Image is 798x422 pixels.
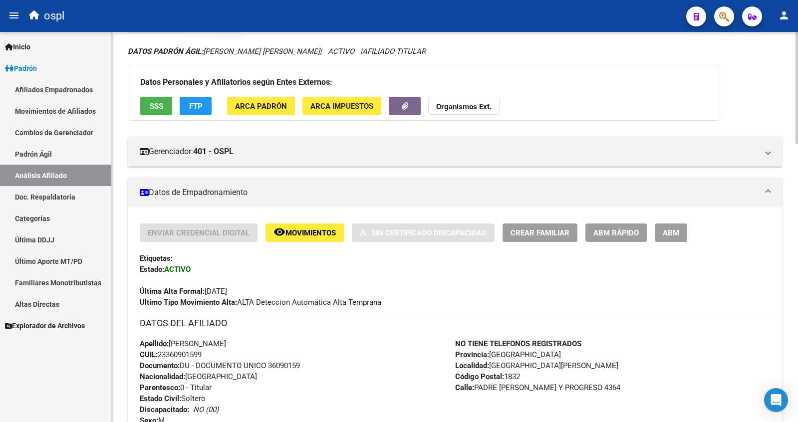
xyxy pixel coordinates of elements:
span: [PERSON_NAME] [140,339,226,348]
button: Movimientos [266,223,344,242]
span: Explorador de Archivos [5,320,85,331]
span: ABM Rápido [593,228,639,237]
span: Enviar Credencial Digital [148,228,250,237]
span: [GEOGRAPHIC_DATA][PERSON_NAME] [455,361,618,370]
mat-panel-title: Datos de Empadronamiento [140,187,758,198]
span: [PERSON_NAME] [PERSON_NAME] [128,47,320,56]
span: [DATE] [140,287,227,296]
strong: ACTIVO [164,265,191,274]
span: ospl [44,5,64,27]
strong: Organismos Ext. [436,102,492,111]
span: Inicio [5,41,30,52]
button: Organismos Ext. [428,97,500,115]
span: ALTA Deteccion Automática Alta Temprana [140,298,381,307]
strong: Ultimo Tipo Movimiento Alta: [140,298,237,307]
strong: Código Postal: [455,372,504,381]
span: Padrón [5,63,37,74]
strong: Provincia: [455,350,489,359]
span: 23360901599 [140,350,202,359]
span: SSS [150,102,163,111]
span: DU - DOCUMENTO UNICO 36090159 [140,361,300,370]
h3: Datos Personales y Afiliatorios según Entes Externos: [140,75,707,89]
button: Sin Certificado Discapacidad [352,223,495,242]
span: PADRE [PERSON_NAME] Y PROGRESO 4364 [455,383,620,392]
strong: DATOS PADRÓN ÁGIL: [128,47,203,56]
button: SSS [140,97,172,115]
mat-icon: menu [8,9,20,21]
button: Enviar Credencial Digital [140,223,258,242]
button: FTP [180,97,212,115]
strong: Última Alta Formal: [140,287,205,296]
span: Sin Certificado Discapacidad [371,228,487,237]
mat-panel-title: Gerenciador: [140,146,758,157]
span: FTP [189,102,203,111]
span: ABM [663,228,679,237]
mat-icon: person [778,9,790,21]
strong: Etiquetas: [140,254,173,263]
strong: Documento: [140,361,180,370]
strong: Estado Civil: [140,394,181,403]
button: ABM Rápido [585,223,647,242]
strong: Apellido: [140,339,169,348]
span: ARCA Padrón [235,102,287,111]
span: 0 - Titular [140,383,212,392]
span: Soltero [140,394,206,403]
strong: 401 - OSPL [193,146,234,157]
strong: Calle: [455,383,474,392]
button: ARCA Padrón [227,97,295,115]
i: NO (00) [193,405,219,414]
span: 1832 [455,372,520,381]
div: Open Intercom Messenger [764,388,788,412]
button: Crear Familiar [503,223,577,242]
span: Crear Familiar [511,228,569,237]
span: Movimientos [285,228,336,237]
button: ABM [655,223,687,242]
strong: Estado: [140,265,164,274]
mat-icon: remove_red_eye [273,226,285,238]
mat-expansion-panel-header: Datos de Empadronamiento [128,178,782,208]
i: | ACTIVO | [128,47,426,56]
strong: Nacionalidad: [140,372,185,381]
strong: NO TIENE TELEFONOS REGISTRADOS [455,339,581,348]
span: [GEOGRAPHIC_DATA] [455,350,561,359]
strong: CUIL: [140,350,158,359]
strong: Discapacitado: [140,405,189,414]
span: [GEOGRAPHIC_DATA] [140,372,257,381]
span: ARCA Impuestos [310,102,373,111]
strong: Localidad: [455,361,489,370]
strong: Parentesco: [140,383,180,392]
mat-expansion-panel-header: Gerenciador:401 - OSPL [128,137,782,167]
button: ARCA Impuestos [302,97,381,115]
span: AFILIADO TITULAR [362,47,426,56]
h3: DATOS DEL AFILIADO [140,316,770,330]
